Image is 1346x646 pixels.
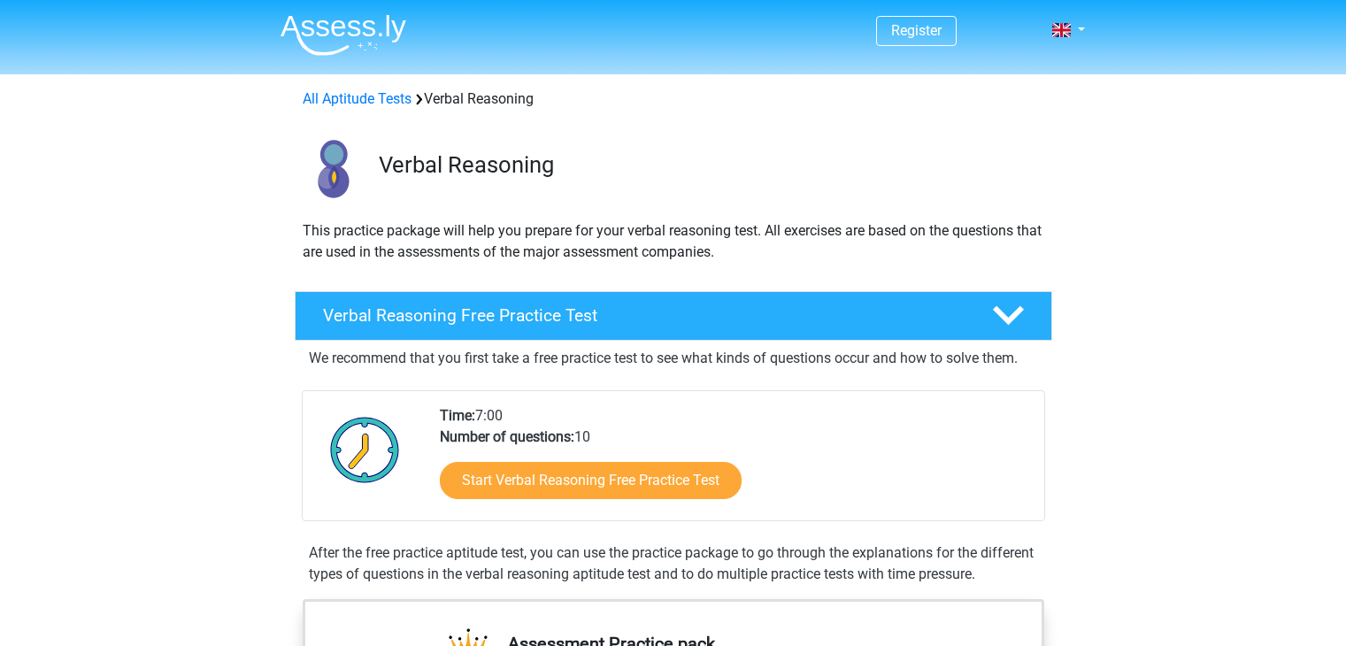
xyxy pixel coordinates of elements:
[320,405,410,494] img: Clock
[309,348,1038,369] p: We recommend that you first take a free practice test to see what kinds of questions occur and ho...
[379,151,1038,179] h3: Verbal Reasoning
[440,428,574,445] b: Number of questions:
[288,291,1059,341] a: Verbal Reasoning Free Practice Test
[440,407,475,424] b: Time:
[296,88,1051,110] div: Verbal Reasoning
[427,405,1043,520] div: 7:00 10
[891,22,942,39] a: Register
[303,90,411,107] a: All Aptitude Tests
[281,14,406,56] img: Assessly
[440,462,742,499] a: Start Verbal Reasoning Free Practice Test
[296,131,371,206] img: verbal reasoning
[302,542,1045,585] div: After the free practice aptitude test, you can use the practice package to go through the explana...
[303,220,1044,263] p: This practice package will help you prepare for your verbal reasoning test. All exercises are bas...
[323,305,964,326] h4: Verbal Reasoning Free Practice Test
